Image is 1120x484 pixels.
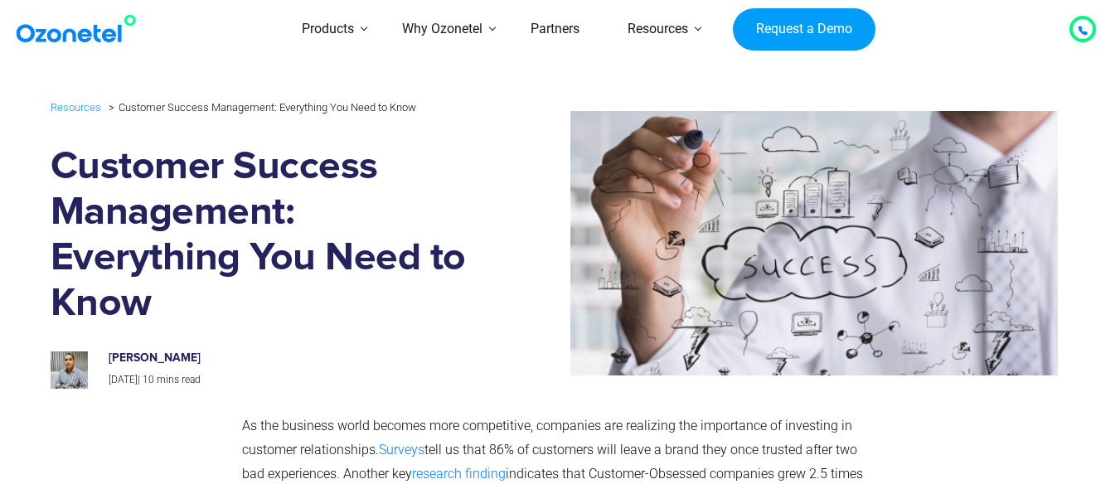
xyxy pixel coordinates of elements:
span: mins read [157,374,201,385]
a: research finding [412,466,506,482]
a: Resources [51,98,101,117]
h6: [PERSON_NAME] [109,351,458,365]
span: 10 [143,374,154,385]
img: prashanth-kancherla_avatar-200x200.jpeg [51,351,88,389]
li: Customer Success Management: Everything You Need to Know [104,97,416,118]
p: | [109,371,458,390]
a: Request a Demo [733,8,875,51]
h1: Customer Success Management: Everything You Need to Know [51,144,476,327]
span: [DATE] [109,374,138,385]
a: Surveys [379,442,424,457]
